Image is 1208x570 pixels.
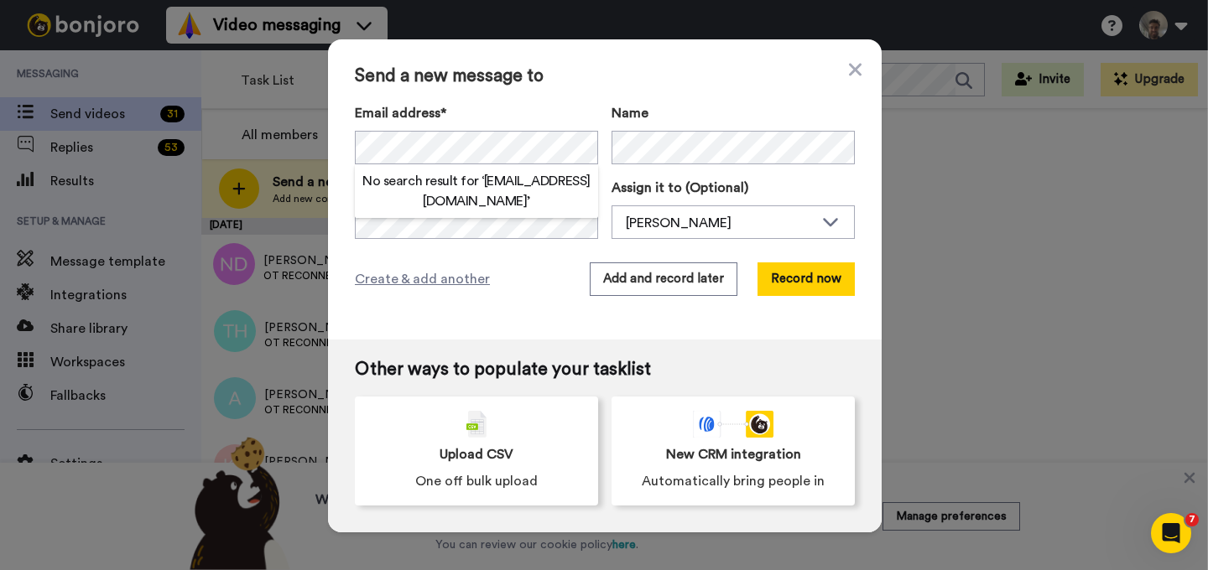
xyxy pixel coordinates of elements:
[626,213,814,233] div: [PERSON_NAME]
[1151,513,1191,553] iframe: Intercom live chat
[355,171,598,211] h2: No search result for ‘ [EMAIL_ADDRESS][DOMAIN_NAME] ’
[466,411,487,438] img: csv-grey.png
[415,471,538,491] span: One off bulk upload
[355,360,855,380] span: Other ways to populate your tasklist
[355,103,598,123] label: Email address*
[693,411,773,438] div: animation
[612,178,855,198] label: Assign it to (Optional)
[642,471,825,491] span: Automatically bring people in
[612,103,648,123] span: Name
[1185,513,1199,526] span: 7
[666,444,801,464] span: New CRM integration
[355,66,855,86] span: Send a new message to
[355,269,490,289] span: Create & add another
[590,262,737,296] button: Add and record later
[758,262,855,296] button: Record now
[440,444,513,464] span: Upload CSV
